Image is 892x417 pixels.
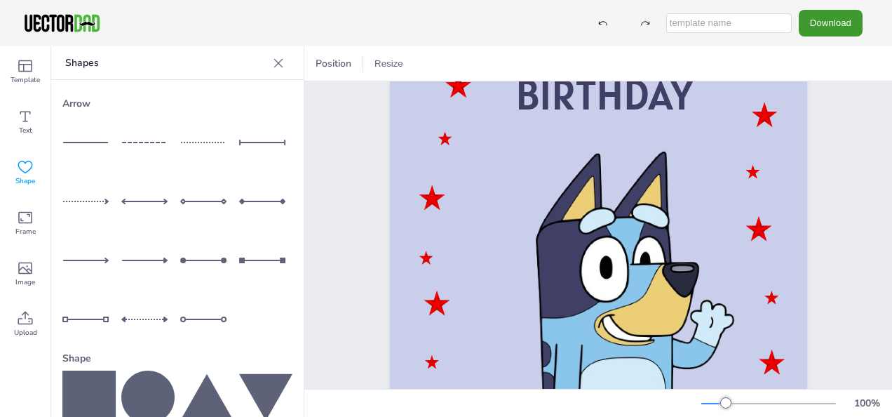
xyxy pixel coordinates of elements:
div: Arrow [62,91,292,116]
span: Text [19,125,32,136]
div: 100 % [850,397,884,410]
button: Resize [369,53,409,75]
span: Shape [15,176,35,187]
span: Frame [15,226,36,237]
p: Shapes [65,46,267,80]
input: template name [666,13,792,33]
div: Shape [62,346,292,371]
span: BIRTHDAY [515,67,693,121]
img: VectorDad-1.png [22,13,102,34]
span: Template [11,74,40,86]
span: Upload [14,327,37,338]
button: Download [799,10,863,36]
span: Image [15,277,35,288]
span: Position [313,57,354,70]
